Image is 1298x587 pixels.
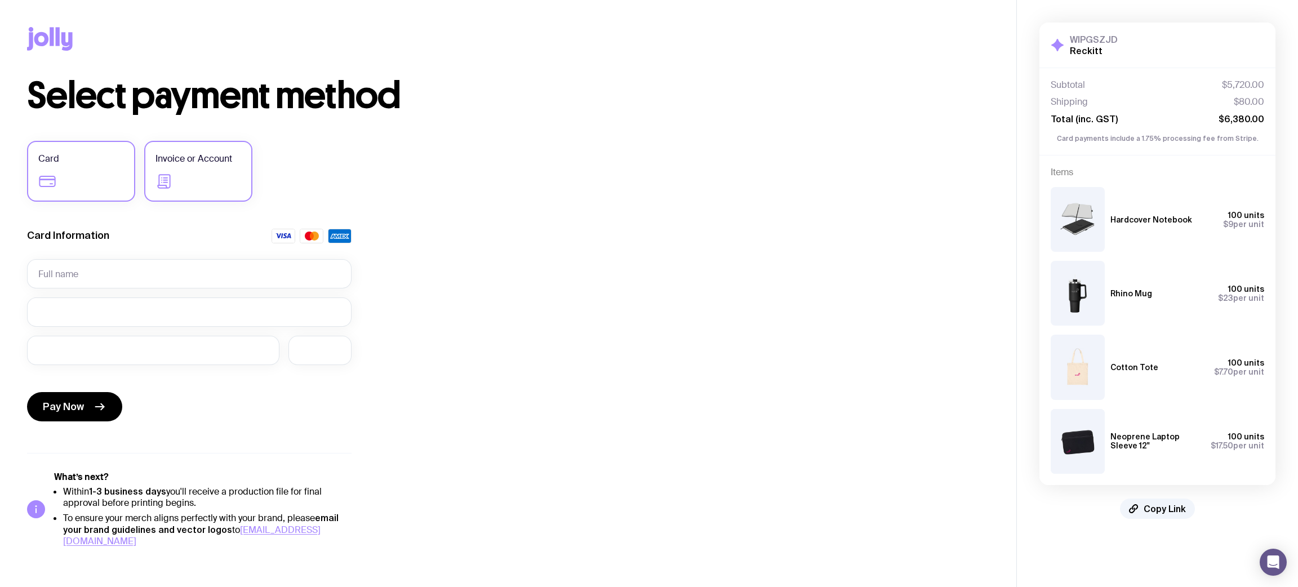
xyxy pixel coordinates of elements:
span: 100 units [1228,432,1264,441]
button: Copy Link [1120,499,1195,519]
span: per unit [1211,441,1264,450]
p: Card payments include a 1.75% processing fee from Stripe. [1051,134,1264,144]
input: Full name [27,259,352,288]
span: Pay Now [43,400,84,413]
iframe: Secure card number input frame [38,306,340,317]
h3: Cotton Tote [1110,363,1158,372]
strong: 1-3 business days [89,486,166,496]
span: $6,380.00 [1219,113,1264,124]
span: $7.70 [1214,367,1233,376]
div: Open Intercom Messenger [1260,549,1287,576]
h5: What’s next? [54,472,352,483]
h3: WIPGSZJD [1070,34,1118,45]
h4: Items [1051,167,1264,178]
span: Card [38,152,59,166]
h3: Rhino Mug [1110,289,1152,298]
h3: Hardcover Notebook [1110,215,1192,224]
span: 100 units [1228,358,1264,367]
li: Within you'll receive a production file for final approval before printing begins. [63,486,352,509]
li: To ensure your merch aligns perfectly with your brand, please to [63,512,352,547]
button: Pay Now [27,392,122,421]
iframe: Secure expiration date input frame [38,345,268,355]
span: $9 [1223,220,1233,229]
h1: Select payment method [27,78,989,114]
span: Total (inc. GST) [1051,113,1118,124]
h2: Reckitt [1070,45,1118,56]
span: Copy Link [1144,503,1186,514]
span: $80.00 [1234,96,1264,108]
span: per unit [1223,220,1264,229]
span: Invoice or Account [155,152,232,166]
span: per unit [1218,293,1264,303]
label: Card Information [27,229,109,242]
span: $17.50 [1211,441,1233,450]
strong: email your brand guidelines and vector logos [63,513,339,535]
h3: Neoprene Laptop Sleeve 12" [1110,432,1202,450]
span: per unit [1214,367,1264,376]
span: $23 [1218,293,1233,303]
span: 100 units [1228,211,1264,220]
span: Shipping [1051,96,1088,108]
span: 100 units [1228,284,1264,293]
span: Subtotal [1051,79,1085,91]
iframe: Secure CVC input frame [300,345,340,355]
a: [EMAIL_ADDRESS][DOMAIN_NAME] [63,524,321,547]
span: $5,720.00 [1222,79,1264,91]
